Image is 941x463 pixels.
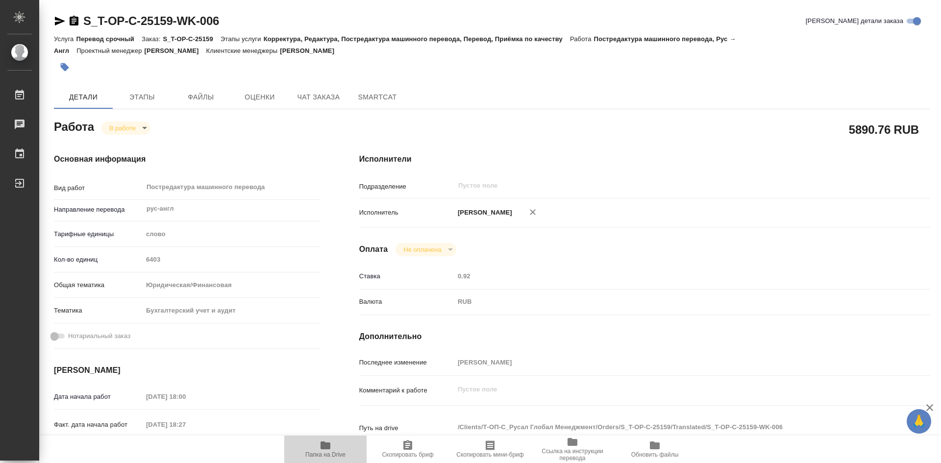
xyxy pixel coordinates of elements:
[454,269,883,283] input: Пустое поле
[54,183,143,193] p: Вид работ
[354,91,401,103] span: SmartCat
[359,271,454,281] p: Ставка
[206,47,280,54] p: Клиентские менеджеры
[142,35,163,43] p: Заказ:
[454,355,883,369] input: Пустое поле
[143,302,320,319] div: Бухгалтерский учет и аудит
[101,122,150,135] div: В работе
[295,91,342,103] span: Чат заказа
[54,15,66,27] button: Скопировать ссылку для ЯМессенджера
[54,420,143,430] p: Факт. дата начала работ
[449,436,531,463] button: Скопировать мини-бриф
[106,124,139,132] button: В работе
[54,365,320,376] h4: [PERSON_NAME]
[264,35,570,43] p: Корректура, Редактура, Постредактура машинного перевода, Перевод, Приёмка по качеству
[119,91,166,103] span: Этапы
[537,448,608,462] span: Ссылка на инструкции перевода
[221,35,264,43] p: Этапы услуги
[531,436,614,463] button: Ссылка на инструкции перевода
[145,47,206,54] p: [PERSON_NAME]
[359,423,454,433] p: Путь на drive
[83,14,219,27] a: S_T-OP-C-25159-WK-006
[570,35,594,43] p: Работа
[911,411,927,432] span: 🙏
[143,252,320,267] input: Пустое поле
[359,244,388,255] h4: Оплата
[54,117,94,135] h2: Работа
[76,47,144,54] p: Проектный менеджер
[456,451,523,458] span: Скопировать мини-бриф
[54,56,75,78] button: Добавить тэг
[54,153,320,165] h4: Основная информация
[54,255,143,265] p: Кол-во единиц
[143,417,228,432] input: Пустое поле
[382,451,433,458] span: Скопировать бриф
[359,153,930,165] h4: Исполнители
[849,121,919,138] h2: 5890.76 RUB
[177,91,224,103] span: Файлы
[236,91,283,103] span: Оценки
[359,208,454,218] p: Исполнитель
[359,386,454,395] p: Комментарий к работе
[396,243,456,256] div: В работе
[907,409,931,434] button: 🙏
[54,392,143,402] p: Дата начала работ
[280,47,342,54] p: [PERSON_NAME]
[54,35,76,43] p: Услуга
[54,280,143,290] p: Общая тематика
[68,15,80,27] button: Скопировать ссылку
[305,451,346,458] span: Папка на Drive
[143,226,320,243] div: слово
[284,436,367,463] button: Папка на Drive
[400,245,444,254] button: Не оплачена
[163,35,220,43] p: S_T-OP-C-25159
[76,35,142,43] p: Перевод срочный
[367,436,449,463] button: Скопировать бриф
[359,182,454,192] p: Подразделение
[614,436,696,463] button: Обновить файлы
[143,390,228,404] input: Пустое поле
[60,91,107,103] span: Детали
[457,180,860,192] input: Пустое поле
[454,419,883,436] textarea: /Clients/Т-ОП-С_Русал Глобал Менеджмент/Orders/S_T-OP-C-25159/Translated/S_T-OP-C-25159-WK-006
[522,201,544,223] button: Удалить исполнителя
[143,277,320,293] div: Юридическая/Финансовая
[454,208,512,218] p: [PERSON_NAME]
[359,358,454,367] p: Последнее изменение
[359,331,930,342] h4: Дополнительно
[54,205,143,215] p: Направление перевода
[806,16,903,26] span: [PERSON_NAME] детали заказа
[54,306,143,316] p: Тематика
[631,451,679,458] span: Обновить файлы
[54,229,143,239] p: Тарифные единицы
[454,293,883,310] div: RUB
[359,297,454,307] p: Валюта
[68,331,130,341] span: Нотариальный заказ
